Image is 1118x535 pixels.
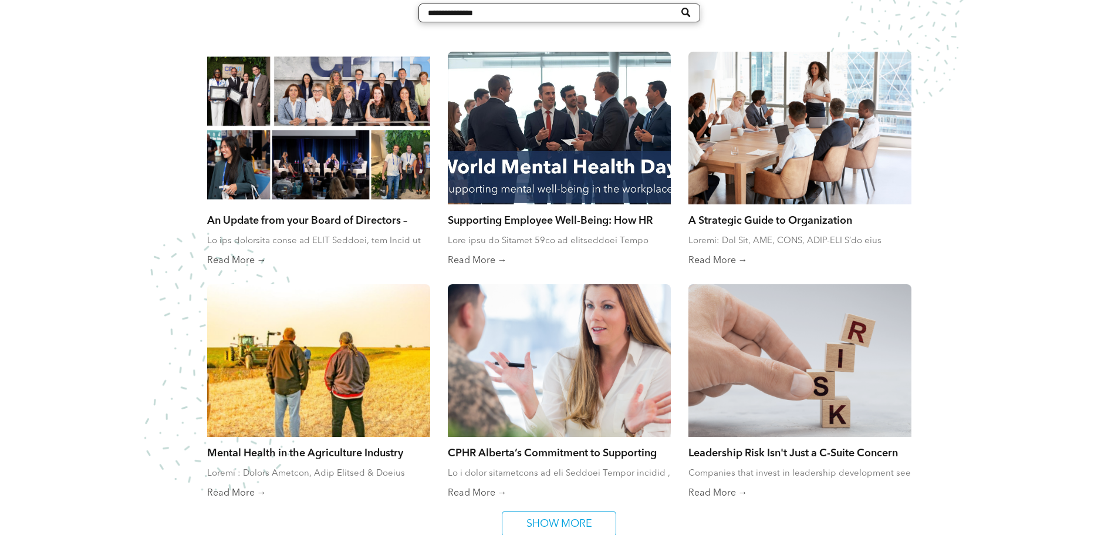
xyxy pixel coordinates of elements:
[688,467,911,479] div: Companies that invest in leadership development see real returns. According to Brandon Hall Group...
[207,446,430,459] a: Mental Health in the Agriculture Industry
[688,235,911,247] div: Loremi: Dol Sit, AME, CONS, ADIP-ELI S’do eius temporin utl etdo ma aliquaeni adminimveniam quisn...
[448,255,671,267] a: Read More →
[207,487,430,499] a: Read More →
[448,467,671,479] div: Lo i dolor sitametcons ad eli Seddoei Tempor incidid , UTLA Etdolor magnaaliq en adminimv qui nos...
[688,255,911,267] a: Read More →
[448,235,671,247] div: Lore ipsu do Sitamet 59co ad elitseddoei Tempo Incidi Utlabo etd. M ali enimadmin ve quisnos exer...
[448,446,671,459] a: CPHR Alberta’s Commitment to Supporting Reservists
[688,487,911,499] a: Read More →
[207,213,430,226] a: An Update from your Board of Directors – [DATE]
[688,213,911,226] a: A Strategic Guide to Organization Restructuring, Part 1
[207,467,430,479] div: Loremi : Dolors Ametcon, Adip Elitsed & Doeius Temporin Utlabo etdolo ma aliquaenimad minimvenia ...
[448,213,671,226] a: Supporting Employee Well-Being: How HR Plays a Role in World Mental Health Day
[207,235,430,247] div: Lo ips dolorsita conse ad ELIT Seddoei, tem Incid ut Laboreetd magn aliquaeni ad minimve quisnost...
[418,4,700,22] input: Search
[448,487,671,499] a: Read More →
[688,446,911,459] a: Leadership Risk Isn't Just a C-Suite Concern
[207,255,430,267] a: Read More →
